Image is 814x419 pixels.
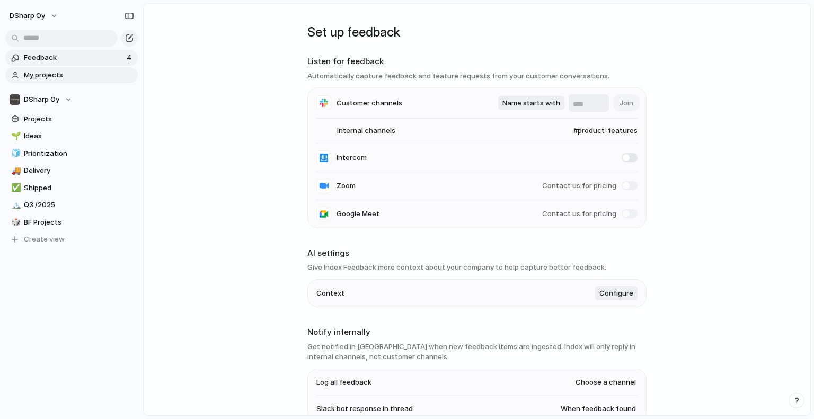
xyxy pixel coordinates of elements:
[307,342,647,362] h3: Get notified in [GEOGRAPHIC_DATA] when new feedback items are ingested. Index will only reply in ...
[10,165,20,176] button: 🚚
[599,288,633,299] span: Configure
[307,247,647,260] h2: AI settings
[24,165,134,176] span: Delivery
[307,56,647,68] h2: Listen for feedback
[11,182,19,194] div: ✅
[5,231,138,247] button: Create view
[24,217,134,228] span: BF Projects
[542,209,616,219] span: Contact us for pricing
[11,130,19,142] div: 🌱
[542,181,616,191] span: Contact us for pricing
[574,376,638,389] button: Choose a channel
[10,148,20,159] button: 🧊
[127,52,134,63] span: 4
[5,92,138,108] button: DSharp Oy
[5,128,138,144] a: 🌱Ideas
[561,404,636,414] span: When feedback found
[553,126,638,136] span: #product-features
[10,11,45,21] span: DSharp Oy
[5,197,138,213] a: 🏔️Q3 /2025
[24,94,59,105] span: DSharp Oy
[337,153,367,163] span: Intercom
[11,216,19,228] div: 🎲
[10,217,20,228] button: 🎲
[337,98,402,109] span: Customer channels
[5,215,138,230] a: 🎲BF Projects
[24,200,134,210] span: Q3 /2025
[576,377,636,388] span: Choose a channel
[5,111,138,127] a: Projects
[5,163,138,179] a: 🚚Delivery
[316,288,344,299] span: Context
[316,404,413,414] span: Slack bot response in thread
[24,234,65,245] span: Create view
[5,180,138,196] a: ✅Shipped
[5,50,138,66] a: Feedback4
[337,181,356,191] span: Zoom
[502,98,560,109] span: Name starts with
[24,52,123,63] span: Feedback
[307,326,647,338] h2: Notify internally
[307,262,647,273] h3: Give Index Feedback more context about your company to help capture better feedback.
[307,23,647,42] h1: Set up feedback
[595,286,638,301] button: Configure
[10,183,20,193] button: ✅
[24,131,134,141] span: Ideas
[10,131,20,141] button: 🌱
[11,147,19,159] div: 🧊
[307,71,647,82] h3: Automatically capture feedback and feature requests from your customer conversations.
[24,183,134,193] span: Shipped
[559,402,638,416] button: When feedback found
[5,146,138,162] a: 🧊Prioritization
[337,209,379,219] span: Google Meet
[10,200,20,210] button: 🏔️
[24,70,134,81] span: My projects
[24,114,134,124] span: Projects
[316,377,371,388] span: Log all feedback
[316,126,395,136] span: Internal channels
[498,96,564,111] button: Name starts with
[5,7,64,24] button: DSharp Oy
[11,165,19,177] div: 🚚
[11,199,19,211] div: 🏔️
[5,67,138,83] a: My projects
[24,148,134,159] span: Prioritization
